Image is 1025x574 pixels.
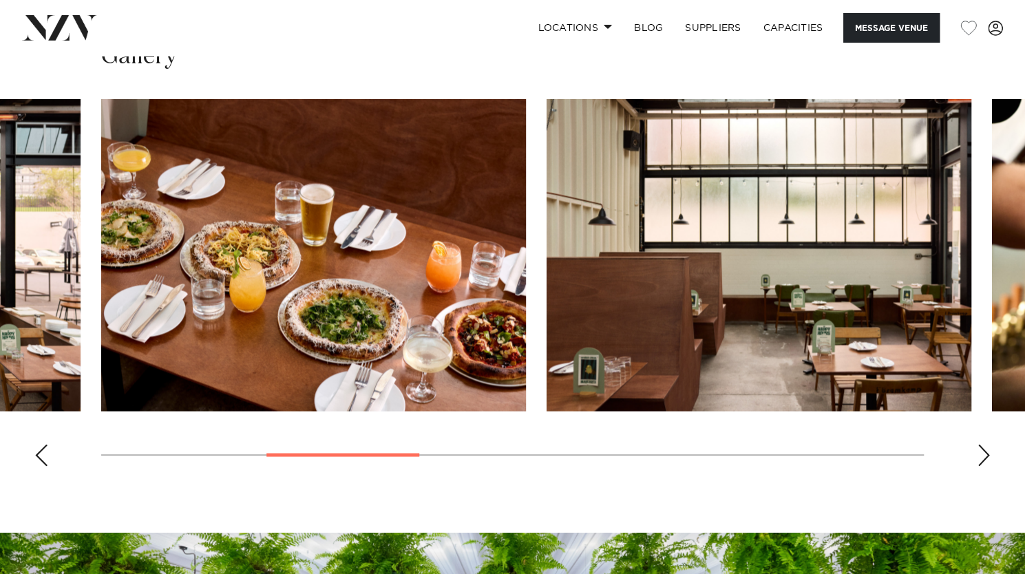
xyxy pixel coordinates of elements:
[623,13,674,43] a: BLOG
[22,15,97,40] img: nzv-logo.png
[101,41,177,72] h2: Gallery
[527,13,623,43] a: Locations
[843,13,940,43] button: Message Venue
[547,99,971,411] swiper-slide: 4 / 10
[752,13,834,43] a: Capacities
[101,99,526,411] swiper-slide: 3 / 10
[674,13,752,43] a: SUPPLIERS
